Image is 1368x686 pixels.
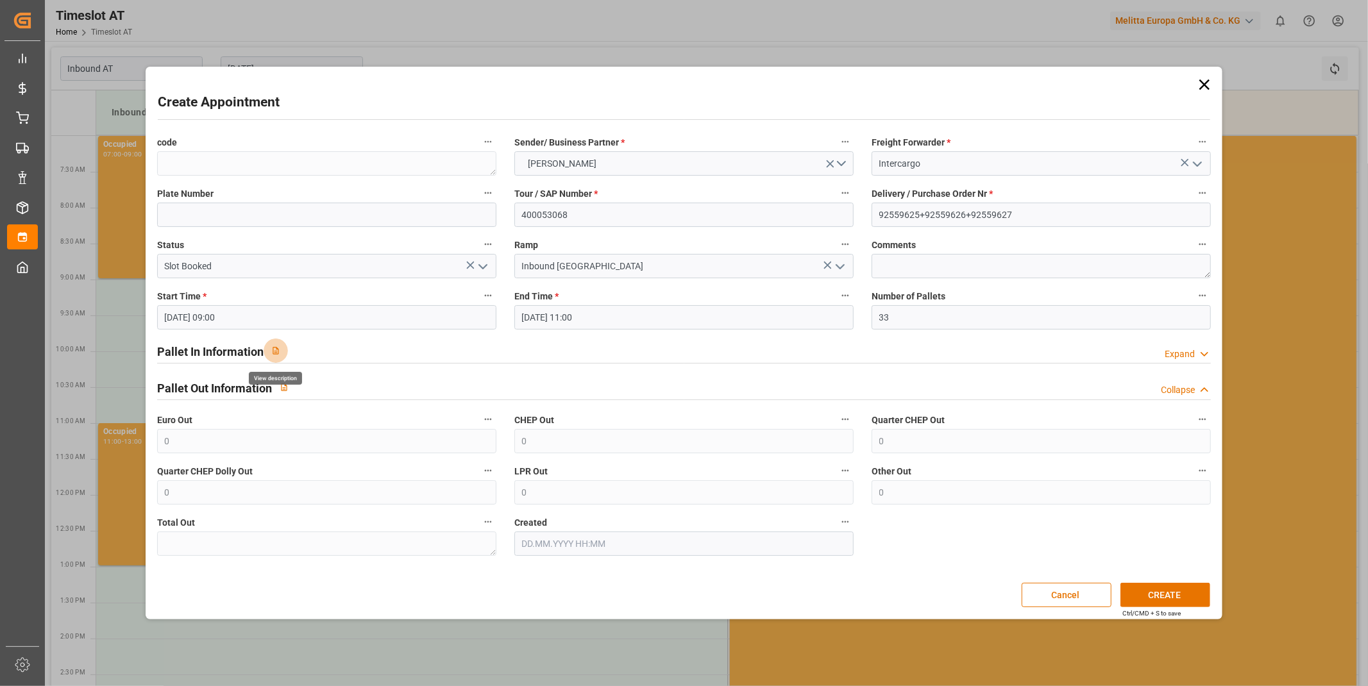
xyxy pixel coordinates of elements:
button: Other Out [1194,462,1211,479]
button: LPR Out [837,462,854,479]
button: View description [272,375,296,399]
span: Plate Number [157,187,214,201]
span: Start Time [157,290,207,303]
span: Euro Out [157,414,192,427]
h2: Pallet Out Information [157,380,272,397]
div: Ctrl/CMD + S to save [1122,608,1181,618]
button: Total Out [480,514,496,530]
button: CHEP Out [837,411,854,428]
h2: Create Appointment [158,92,280,113]
span: Status [157,238,184,252]
input: DD.MM.YYYY HH:MM [514,531,854,556]
span: code [157,136,177,149]
h2: Pallet In Information [157,343,264,360]
span: [PERSON_NAME] [521,157,603,171]
input: Type to search/select [514,254,854,278]
button: Start Time * [480,287,496,304]
button: Cancel [1022,583,1111,607]
span: Ramp [514,238,538,252]
button: open menu [830,256,849,276]
span: End Time [514,290,559,303]
button: Ramp [837,236,854,253]
button: CREATE [1120,583,1210,607]
span: LPR Out [514,465,548,478]
span: Quarter CHEP Out [872,414,945,427]
button: Delivery / Purchase Order Nr * [1194,185,1211,201]
button: Created [837,514,854,530]
button: Comments [1194,236,1211,253]
button: open menu [514,151,854,176]
div: Expand [1165,347,1195,361]
button: open menu [1187,154,1206,174]
button: Sender/ Business Partner * [837,133,854,150]
span: Tour / SAP Number [514,187,598,201]
button: Plate Number [480,185,496,201]
div: Collapse [1161,383,1195,397]
span: Freight Forwarder [872,136,950,149]
button: open menu [472,256,491,276]
input: Select Freight Forwarder [872,151,1211,176]
input: Type to search/select [157,254,496,278]
span: Comments [872,238,916,252]
button: Status [480,236,496,253]
span: Delivery / Purchase Order Nr [872,187,993,201]
span: Other Out [872,465,911,478]
button: Quarter CHEP Dolly Out [480,462,496,479]
button: Freight Forwarder * [1194,133,1211,150]
button: End Time * [837,287,854,304]
button: Euro Out [480,411,496,428]
span: Quarter CHEP Dolly Out [157,465,253,478]
span: Number of Pallets [872,290,945,303]
span: Created [514,516,547,530]
button: Tour / SAP Number * [837,185,854,201]
span: Total Out [157,516,195,530]
span: Sender/ Business Partner [514,136,625,149]
button: Number of Pallets [1194,287,1211,304]
span: CHEP Out [514,414,554,427]
button: Quarter CHEP Out [1194,411,1211,428]
input: DD.MM.YYYY HH:MM [157,305,496,330]
input: DD.MM.YYYY HH:MM [514,305,854,330]
button: code [480,133,496,150]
